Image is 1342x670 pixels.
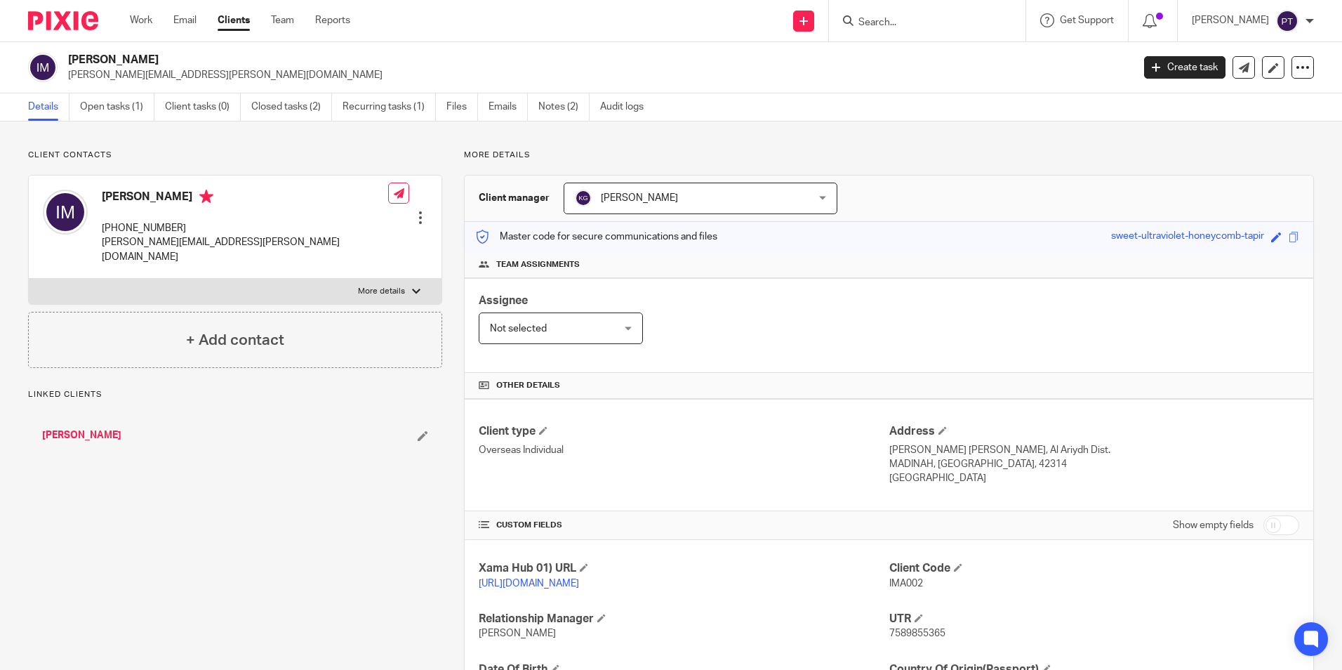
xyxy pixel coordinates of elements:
[889,457,1299,471] p: MADINAH, [GEOGRAPHIC_DATA], 42314
[68,68,1123,82] p: [PERSON_NAME][EMAIL_ADDRESS][PERSON_NAME][DOMAIN_NAME]
[199,190,213,204] i: Primary
[173,13,197,27] a: Email
[315,13,350,27] a: Reports
[102,221,388,235] p: [PHONE_NUMBER]
[28,389,442,400] p: Linked clients
[43,190,88,235] img: svg%3E
[479,629,556,638] span: [PERSON_NAME]
[496,380,560,391] span: Other details
[889,561,1299,576] h4: Client Code
[479,579,579,589] a: [URL][DOMAIN_NAME]
[165,93,241,121] a: Client tasks (0)
[102,190,388,207] h4: [PERSON_NAME]
[889,612,1299,626] h4: UTR
[218,13,250,27] a: Clients
[446,93,478,121] a: Files
[489,93,528,121] a: Emails
[479,520,889,531] h4: CUSTOM FIELDS
[1276,10,1298,32] img: svg%3E
[186,329,284,351] h4: + Add contact
[28,150,442,161] p: Client contacts
[475,230,717,244] p: Master code for secure communications and files
[28,93,69,121] a: Details
[1060,15,1114,25] span: Get Support
[464,150,1314,161] p: More details
[479,561,889,576] h4: Xama Hub 01) URL
[601,193,678,203] span: [PERSON_NAME]
[889,443,1299,457] p: [PERSON_NAME] [PERSON_NAME], Al Ariydh Dist.
[538,93,590,121] a: Notes (2)
[479,612,889,626] h4: Relationship Manager
[251,93,332,121] a: Closed tasks (2)
[1111,229,1264,245] div: sweet-ultraviolet-honeycomb-tapir
[889,471,1299,485] p: [GEOGRAPHIC_DATA]
[358,286,405,297] p: More details
[80,93,154,121] a: Open tasks (1)
[1173,518,1254,532] label: Show empty fields
[575,190,592,206] img: svg%3E
[490,324,547,334] span: Not selected
[889,424,1299,439] h4: Address
[889,579,923,589] span: IMA002
[271,13,294,27] a: Team
[28,11,98,30] img: Pixie
[479,424,889,439] h4: Client type
[1144,56,1225,79] a: Create task
[479,443,889,457] p: Overseas Individual
[1192,13,1269,27] p: [PERSON_NAME]
[496,259,580,270] span: Team assignments
[42,428,121,442] a: [PERSON_NAME]
[857,17,983,29] input: Search
[130,13,152,27] a: Work
[68,53,912,67] h2: [PERSON_NAME]
[343,93,436,121] a: Recurring tasks (1)
[28,53,58,82] img: svg%3E
[479,295,528,306] span: Assignee
[102,235,388,264] p: [PERSON_NAME][EMAIL_ADDRESS][PERSON_NAME][DOMAIN_NAME]
[889,629,945,638] span: 7589855365
[600,93,654,121] a: Audit logs
[479,191,550,205] h3: Client manager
